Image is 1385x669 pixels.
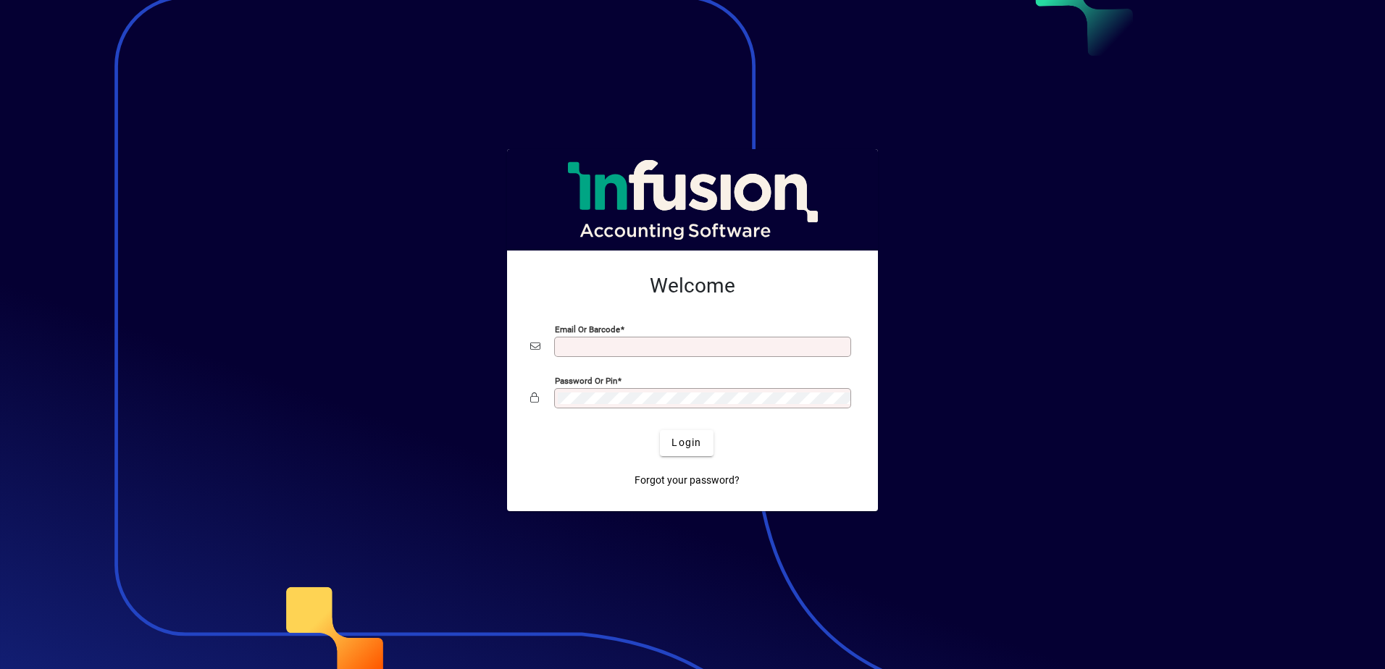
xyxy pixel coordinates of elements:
[555,324,620,334] mat-label: Email or Barcode
[629,468,745,494] a: Forgot your password?
[671,435,701,450] span: Login
[660,430,713,456] button: Login
[530,274,855,298] h2: Welcome
[635,473,740,488] span: Forgot your password?
[555,375,617,385] mat-label: Password or Pin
